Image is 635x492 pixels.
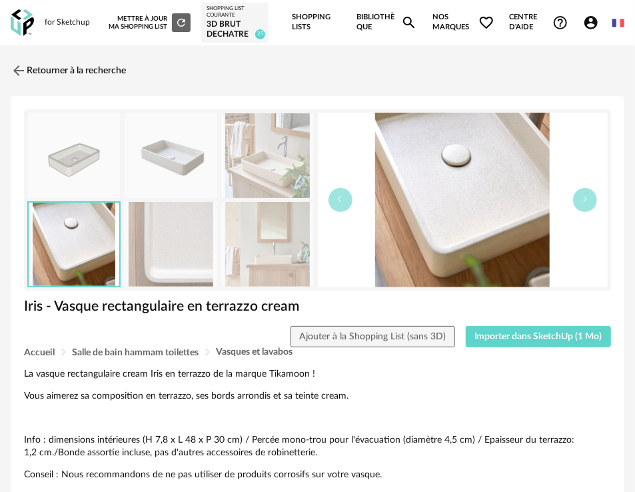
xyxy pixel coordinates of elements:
[583,15,599,31] span: Account Circle icon
[28,113,120,198] img: thumbnail.png
[175,19,187,25] span: Refresh icon
[583,15,605,31] span: Account Circle icon
[29,203,119,286] img: vasque-en-terrazzo-cream-6066-htm
[466,326,612,347] button: Importer dans SketchUp (1 Mo)
[11,56,126,85] a: Retourner à la recherche
[45,17,90,28] div: for Sketchup
[207,5,263,40] a: Shopping List courante 3D Brut Dechatre 25
[291,326,455,347] button: Ajouter à la Shopping List (sans 3D)
[612,17,624,29] img: fr
[24,469,611,481] p: Conseil : Nous recommandons de ne pas utiliser de produits corrosifs sur votre vasque.
[125,202,217,287] img: vasque-en-terrazzo-cream-6066-htm
[24,297,611,315] h1: Iris - Vasque rectangulaire en terrazzo cream
[221,202,313,287] img: vasque-en-terrazzo-cream-6066-htm
[11,9,34,37] img: OXP
[401,15,417,31] span: Magnify icon
[107,13,191,32] div: Mettre à jour ma Shopping List
[24,348,55,357] span: Accueil
[207,19,263,40] div: 3D Brut Dechatre
[24,390,611,403] p: Vous aimerez sa composition en terrazzo, ses bords arrondis et sa teinte cream.
[24,434,611,459] p: Info : dimensions intérieures (H 7,8 x L 48 x P 30 cm) / Percée mono-trou pour l'évacuation (diam...
[299,332,446,341] span: Ajouter à la Shopping List (sans 3D)
[125,113,217,198] img: vasque-en-terrazzo-cream
[11,63,27,79] img: svg+xml;base64,PHN2ZyB3aWR0aD0iMjQiIGhlaWdodD0iMjQiIHZpZXdCb3g9IjAgMCAyNCAyNCIgZmlsbD0ibm9uZSIgeG...
[216,347,293,357] span: Vasques et lavabos
[207,5,263,19] div: Shopping List courante
[552,15,568,31] span: Help Circle Outline icon
[318,113,608,287] img: vasque-en-terrazzo-cream-6066-htm
[221,113,313,198] img: vasque-en-terrazzo-cream-6066-htm
[478,15,494,31] span: Heart Outline icon
[24,368,611,381] p: La vasque rectangulaire cream Iris en terrazzo de la marque Tikamoon !
[72,348,199,357] span: Salle de bain hammam toilettes
[24,347,611,357] div: Breadcrumb
[474,332,602,341] span: Importer dans SketchUp (1 Mo)
[255,29,265,39] span: 25
[509,13,568,32] span: Centre d'aideHelp Circle Outline icon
